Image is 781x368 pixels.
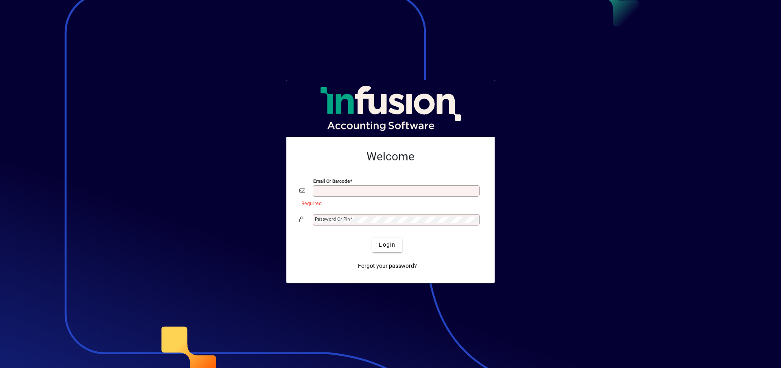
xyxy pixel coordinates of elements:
[372,238,402,252] button: Login
[313,178,350,184] mat-label: Email or Barcode
[355,259,420,274] a: Forgot your password?
[301,199,475,207] mat-error: Required
[358,262,417,270] span: Forgot your password?
[315,216,350,222] mat-label: Password or Pin
[299,150,482,164] h2: Welcome
[379,241,395,249] span: Login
